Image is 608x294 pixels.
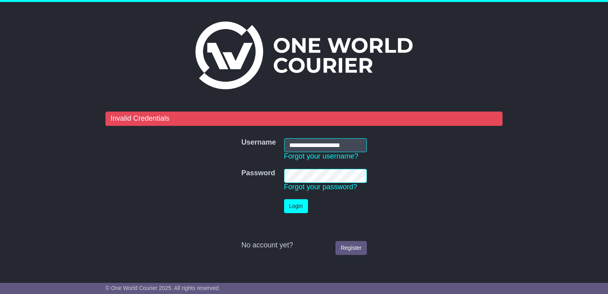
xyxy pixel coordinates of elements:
[241,138,276,147] label: Username
[105,285,220,291] span: © One World Courier 2025. All rights reserved.
[241,169,275,178] label: Password
[241,241,366,250] div: No account yet?
[284,152,359,160] a: Forgot your username?
[105,112,503,126] div: Invalid Credentials
[335,241,366,255] a: Register
[284,199,308,213] button: Login
[195,22,413,89] img: One World
[284,183,357,191] a: Forgot your password?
